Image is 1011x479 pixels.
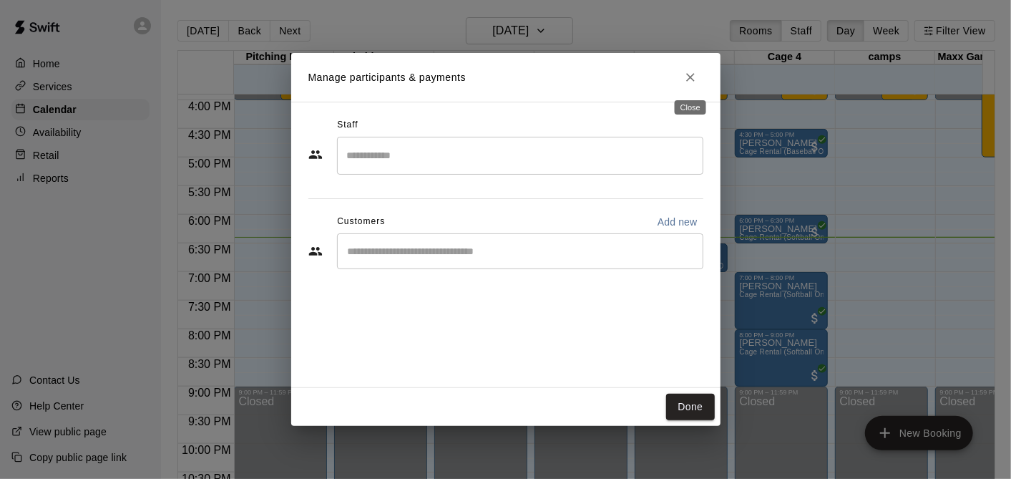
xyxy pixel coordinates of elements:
svg: Customers [308,244,323,258]
button: Add new [652,211,703,233]
span: Customers [337,211,385,233]
div: Search staff [337,137,703,175]
p: Add new [658,215,698,229]
button: Close [678,64,703,90]
span: Staff [337,114,358,137]
div: Close [675,100,706,115]
div: Start typing to search customers... [337,233,703,269]
svg: Staff [308,147,323,162]
p: Manage participants & payments [308,70,467,85]
button: Done [666,394,714,420]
